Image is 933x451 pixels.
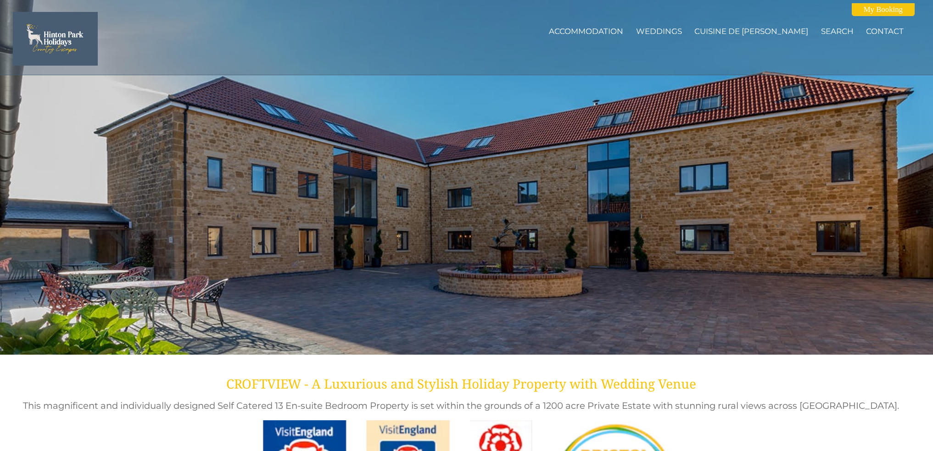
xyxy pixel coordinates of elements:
[636,27,682,36] a: Weddings
[18,399,904,412] h2: This magnificent and individually designed Self Catered 13 En-suite Bedroom Property is set withi...
[821,27,854,36] a: Search
[18,375,904,392] h1: CROFTVIEW - A Luxurious and Stylish Holiday Property with Wedding Venue
[694,27,808,36] a: Cuisine de [PERSON_NAME]
[852,3,915,16] a: My Booking
[13,12,98,65] img: Hinton Park Holidays Ltd
[866,27,904,36] a: Contact
[549,27,623,36] a: Accommodation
